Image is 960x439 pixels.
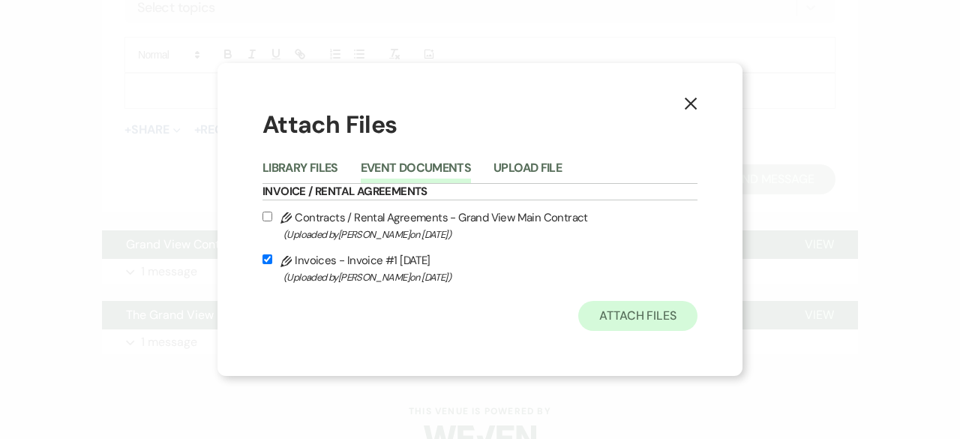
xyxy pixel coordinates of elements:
[262,251,697,286] label: Invoices - Invoice #1 [DATE]
[262,108,697,142] h1: Attach Files
[262,184,697,200] h6: Invoice / Rental Agreements
[262,254,272,264] input: Invoices - Invoice #1 [DATE](Uploaded by[PERSON_NAME]on [DATE])
[262,208,697,243] label: Contracts / Rental Agreements - Grand View Main Contract
[578,301,697,331] button: Attach Files
[283,226,697,243] span: (Uploaded by [PERSON_NAME] on [DATE] )
[283,269,697,286] span: (Uploaded by [PERSON_NAME] on [DATE] )
[493,162,562,183] button: Upload File
[361,162,471,183] button: Event Documents
[262,212,272,221] input: Contracts / Rental Agreements - Grand View Main Contract(Uploaded by[PERSON_NAME]on [DATE])
[262,162,338,183] button: Library Files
